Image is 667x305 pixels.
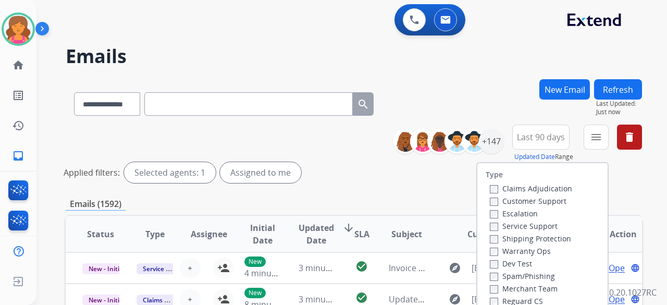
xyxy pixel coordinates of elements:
[12,119,24,132] mat-icon: history
[467,228,508,240] span: Customer
[623,131,636,143] mat-icon: delete
[490,198,498,206] input: Customer Support
[490,223,498,231] input: Service Support
[596,108,642,116] span: Just now
[588,216,642,252] th: Action
[124,162,216,183] div: Selected agents: 1
[244,222,281,247] span: Initial Date
[631,263,640,273] mat-icon: language
[490,210,498,218] input: Escalation
[244,288,266,298] p: New
[220,162,301,183] div: Assigned to me
[490,234,571,243] label: Shipping Protection
[355,291,368,304] mat-icon: check_circle
[299,262,354,274] span: 3 minutes ago
[490,273,498,281] input: Spam/Phishing
[486,169,503,180] label: Type
[449,262,461,274] mat-icon: explore
[490,260,498,269] input: Dev Test
[631,295,640,304] mat-icon: language
[539,79,590,100] button: New Email
[82,263,131,274] span: New - Initial
[188,262,192,274] span: +
[609,286,657,299] p: 0.20.1027RC
[391,228,422,240] span: Subject
[87,228,114,240] span: Status
[517,135,565,139] span: Last 90 days
[12,150,24,162] mat-icon: inbox
[137,263,196,274] span: Service Support
[514,152,573,161] span: Range
[514,153,555,161] button: Updated Date
[490,246,551,256] label: Warranty Ops
[490,259,532,269] label: Dev Test
[490,184,572,193] label: Claims Adjudication
[12,89,24,102] mat-icon: list_alt
[145,228,165,240] span: Type
[609,262,630,274] span: Open
[490,284,558,294] label: Merchant Team
[355,260,368,273] mat-icon: check_circle
[354,228,369,240] span: SLA
[244,257,266,267] p: New
[342,222,355,234] mat-icon: arrow_downward
[299,294,354,305] span: 3 minutes ago
[490,196,566,206] label: Customer Support
[217,262,230,274] mat-icon: person_add
[12,59,24,71] mat-icon: home
[490,285,498,294] input: Merchant Team
[479,129,504,154] div: +147
[490,185,498,193] input: Claims Adjudication
[472,262,516,274] span: [EMAIL_ADDRESS][DOMAIN_NAME]
[512,125,570,150] button: Last 90 days
[590,131,602,143] mat-icon: menu
[594,79,642,100] button: Refresh
[64,166,120,179] p: Applied filters:
[299,222,334,247] span: Updated Date
[244,267,300,279] span: 4 minutes ago
[389,262,459,274] span: Invoice N884A38B
[490,209,538,218] label: Escalation
[66,46,642,67] h2: Emails
[490,248,498,256] input: Warranty Ops
[66,198,126,211] p: Emails (1592)
[180,258,201,278] button: +
[191,228,227,240] span: Assignee
[490,271,555,281] label: Spam/Phishing
[596,100,642,108] span: Last Updated:
[357,98,369,111] mat-icon: search
[4,15,33,44] img: avatar
[490,221,558,231] label: Service Support
[490,235,498,243] input: Shipping Protection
